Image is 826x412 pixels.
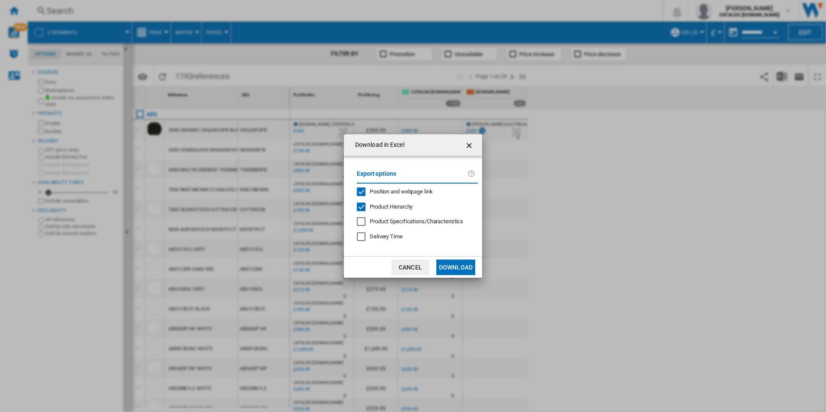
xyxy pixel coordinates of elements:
[370,188,433,195] span: Position and webpage link
[357,203,471,211] md-checkbox: Product Hierarchy
[357,188,471,196] md-checkbox: Position and webpage link
[370,218,463,225] div: Only applies to Category View
[461,136,479,154] button: getI18NText('BUTTONS.CLOSE_DIALOG')
[465,140,475,151] ng-md-icon: getI18NText('BUTTONS.CLOSE_DIALOG')
[370,233,403,240] span: Delivery Time
[351,141,404,149] h4: Download in Excel
[370,203,413,210] span: Product Hierarchy
[357,169,467,185] label: Export options
[357,233,478,241] md-checkbox: Delivery Time
[370,218,463,225] span: Product Specifications/Characteristics
[436,260,475,275] button: Download
[391,260,429,275] button: Cancel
